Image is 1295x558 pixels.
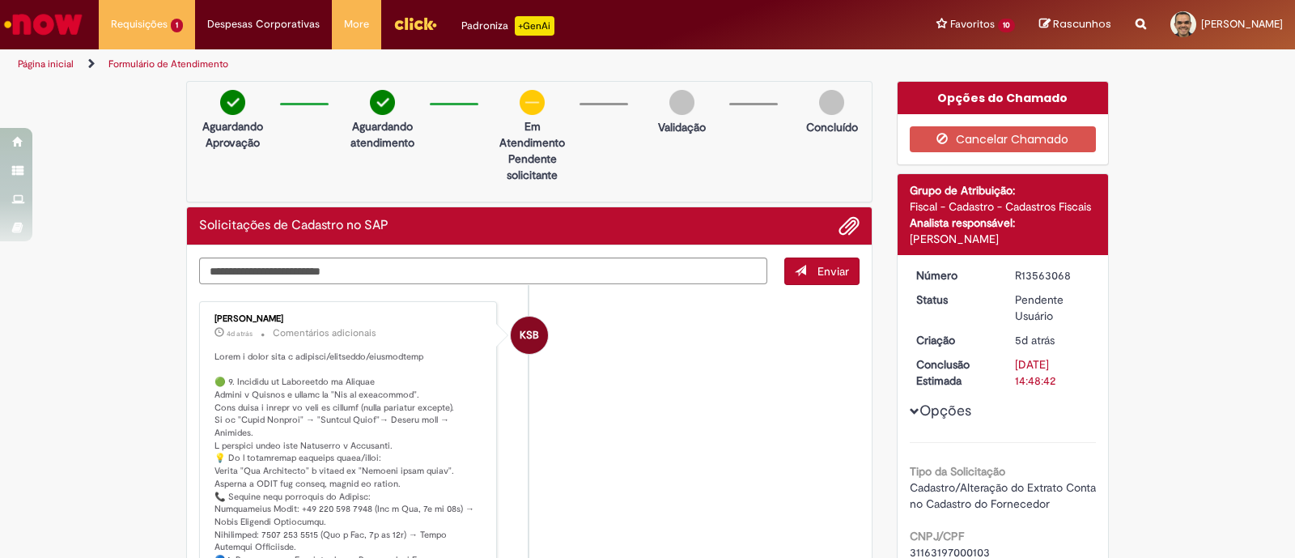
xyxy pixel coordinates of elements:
dt: Número [904,267,1004,283]
img: circle-minus.png [520,90,545,115]
span: 10 [998,19,1015,32]
textarea: Digite sua mensagem aqui... [199,258,767,285]
div: Grupo de Atribuição: [910,182,1097,198]
p: Aguardando Aprovação [193,118,272,151]
h2: Solicitações de Cadastro no SAP Histórico de tíquete [199,219,388,233]
div: Padroniza [461,16,554,36]
a: Página inicial [18,58,74,70]
div: [DATE] 14:48:42 [1015,356,1090,389]
span: KSB [520,316,539,355]
span: Cadastro/Alteração do Extrato Conta no Cadastro do Fornecedor [910,480,1099,511]
p: Pendente solicitante [493,151,571,183]
span: Favoritos [950,16,995,32]
span: 1 [171,19,183,32]
div: 24/09/2025 13:48:38 [1015,332,1090,348]
img: check-circle-green.png [220,90,245,115]
p: Validação [658,119,706,135]
span: Requisições [111,16,168,32]
span: 5d atrás [1015,333,1055,347]
span: Enviar [817,264,849,279]
span: [PERSON_NAME] [1201,17,1283,31]
div: R13563068 [1015,267,1090,283]
time: 25/09/2025 13:48:07 [227,329,253,339]
div: Analista responsável: [910,215,1097,231]
div: Pendente Usuário [1015,292,1090,324]
b: CNPJ/CPF [910,529,964,543]
small: Comentários adicionais [273,326,376,340]
b: Tipo da Solicitação [910,464,1005,479]
span: Despesas Corporativas [207,16,320,32]
img: img-circle-grey.png [669,90,694,115]
p: Em Atendimento [493,118,571,151]
p: Concluído [806,119,858,135]
button: Enviar [784,258,860,285]
dt: Criação [904,332,1004,348]
img: check-circle-green.png [370,90,395,115]
div: Fiscal - Cadastro - Cadastros Fiscais [910,198,1097,215]
img: img-circle-grey.png [819,90,844,115]
p: +GenAi [515,16,554,36]
button: Adicionar anexos [839,215,860,236]
dt: Status [904,292,1004,308]
dt: Conclusão Estimada [904,356,1004,389]
div: [PERSON_NAME] [214,314,484,324]
img: click_logo_yellow_360x200.png [393,11,437,36]
span: More [344,16,369,32]
div: [PERSON_NAME] [910,231,1097,247]
div: Opções do Chamado [898,82,1109,114]
button: Cancelar Chamado [910,126,1097,152]
div: Karina Santos Barboza [511,317,548,354]
span: Rascunhos [1053,16,1111,32]
span: 4d atrás [227,329,253,339]
p: Aguardando atendimento [343,118,422,151]
a: Formulário de Atendimento [108,58,228,70]
ul: Trilhas de página [12,49,851,79]
a: Rascunhos [1039,17,1111,32]
img: ServiceNow [2,8,85,40]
